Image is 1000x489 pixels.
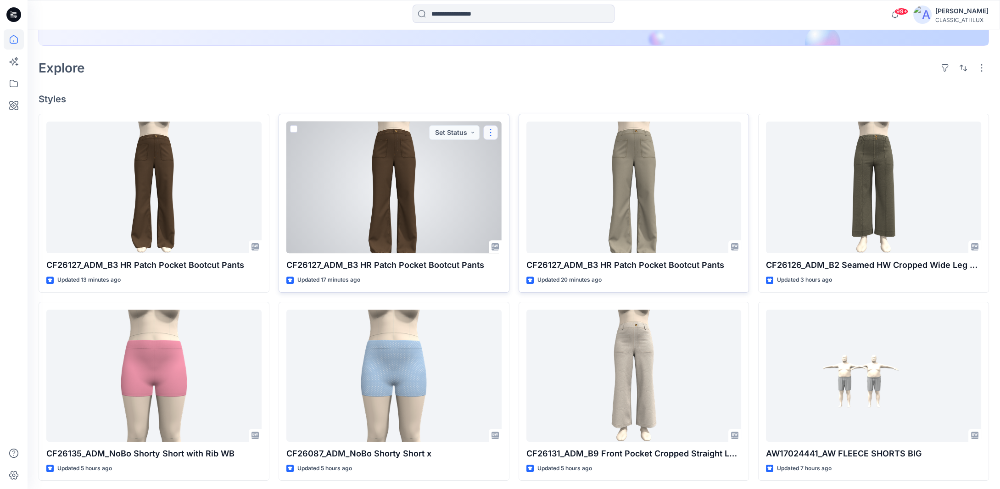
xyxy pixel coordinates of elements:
p: Updated 17 minutes ago [297,275,360,285]
p: Updated 3 hours ago [777,275,832,285]
p: CF26131_ADM_B9 Front Pocket Cropped Straight Leg Pants [DATE] [526,447,742,460]
p: Updated 7 hours ago [777,464,832,473]
p: CF26135_ADM_NoBo Shorty Short with Rib WB [46,447,262,460]
p: Updated 20 minutes ago [537,275,602,285]
a: CF26131_ADM_B9 Front Pocket Cropped Straight Leg Pants 19SEP25 [526,310,742,442]
h2: Explore [39,61,85,75]
a: CF26126_ADM_B2 Seamed HW Cropped Wide Leg Pant [766,122,981,254]
p: CF26126_ADM_B2 Seamed HW Cropped Wide Leg Pant [766,259,981,272]
p: CF26127_ADM_B3 HR Patch Pocket Bootcut Pants [46,259,262,272]
div: [PERSON_NAME] [935,6,989,17]
p: AW17024441_AW FLEECE SHORTS BIG [766,447,981,460]
a: CF26127_ADM_B3 HR Patch Pocket Bootcut Pants [286,122,502,254]
h4: Styles [39,94,989,105]
a: CF26127_ADM_B3 HR Patch Pocket Bootcut Pants [46,122,262,254]
span: 99+ [894,8,908,15]
img: avatar [913,6,932,24]
p: CF26127_ADM_B3 HR Patch Pocket Bootcut Pants [526,259,742,272]
div: CLASSIC_ATHLUX [935,17,989,23]
p: CF26127_ADM_B3 HR Patch Pocket Bootcut Pants [286,259,502,272]
a: AW17024441_AW FLEECE SHORTS BIG [766,310,981,442]
a: CF26087_ADM_NoBo Shorty Short x [286,310,502,442]
p: Updated 5 hours ago [297,464,352,473]
a: CF26135_ADM_NoBo Shorty Short with Rib WB [46,310,262,442]
p: Updated 5 hours ago [57,464,112,473]
a: CF26127_ADM_B3 HR Patch Pocket Bootcut Pants [526,122,742,254]
p: Updated 13 minutes ago [57,275,121,285]
p: Updated 5 hours ago [537,464,592,473]
p: CF26087_ADM_NoBo Shorty Short x [286,447,502,460]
